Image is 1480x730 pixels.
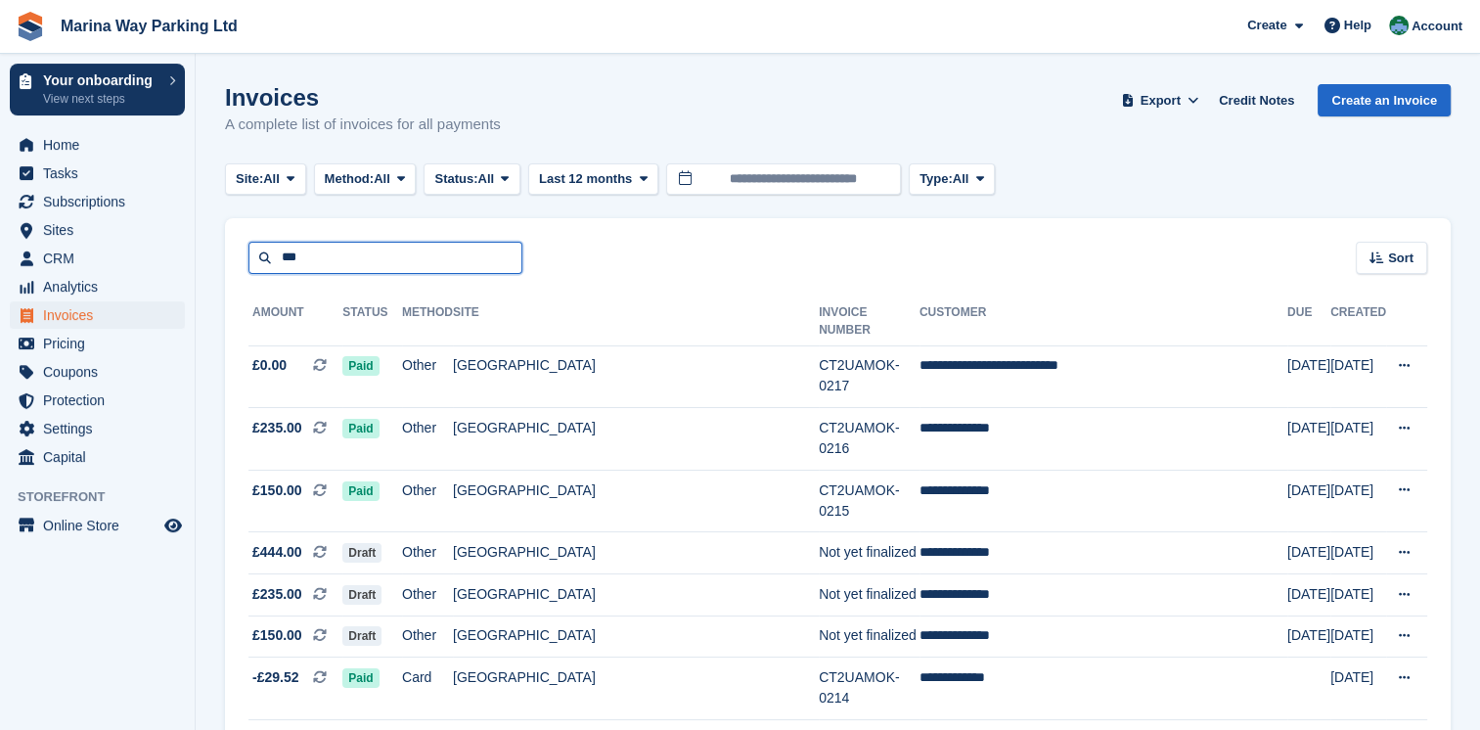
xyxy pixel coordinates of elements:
[10,216,185,244] a: menu
[10,273,185,300] a: menu
[10,443,185,471] a: menu
[314,163,417,196] button: Method: All
[453,616,819,658] td: [GEOGRAPHIC_DATA]
[1412,17,1462,36] span: Account
[453,297,819,346] th: Site
[402,345,453,408] td: Other
[453,658,819,720] td: [GEOGRAPHIC_DATA]
[10,245,185,272] a: menu
[819,297,919,346] th: Invoice Number
[1330,574,1386,616] td: [DATE]
[1141,91,1181,111] span: Export
[10,358,185,386] a: menu
[342,626,381,646] span: Draft
[819,408,919,471] td: CT2UAMOK-0216
[402,297,453,346] th: Method
[10,415,185,442] a: menu
[10,301,185,329] a: menu
[43,301,160,329] span: Invoices
[909,163,995,196] button: Type: All
[342,585,381,605] span: Draft
[225,114,501,136] p: A complete list of invoices for all payments
[528,163,658,196] button: Last 12 months
[10,330,185,357] a: menu
[402,470,453,532] td: Other
[919,169,953,189] span: Type:
[43,90,159,108] p: View next steps
[1330,470,1386,532] td: [DATE]
[402,658,453,720] td: Card
[1389,16,1409,35] img: Richard
[819,470,919,532] td: CT2UAMOK-0215
[374,169,390,189] span: All
[10,64,185,115] a: Your onboarding View next steps
[1287,408,1330,471] td: [DATE]
[1287,470,1330,532] td: [DATE]
[342,297,402,346] th: Status
[453,470,819,532] td: [GEOGRAPHIC_DATA]
[453,532,819,574] td: [GEOGRAPHIC_DATA]
[43,330,160,357] span: Pricing
[43,188,160,215] span: Subscriptions
[53,10,246,42] a: Marina Way Parking Ltd
[43,131,160,159] span: Home
[43,415,160,442] span: Settings
[10,188,185,215] a: menu
[225,163,306,196] button: Site: All
[18,487,195,507] span: Storefront
[1330,408,1386,471] td: [DATE]
[43,358,160,386] span: Coupons
[1330,658,1386,720] td: [DATE]
[10,131,185,159] a: menu
[252,355,287,376] span: £0.00
[43,512,160,539] span: Online Store
[225,84,501,111] h1: Invoices
[43,245,160,272] span: CRM
[819,345,919,408] td: CT2UAMOK-0217
[1330,297,1386,346] th: Created
[263,169,280,189] span: All
[1117,84,1203,116] button: Export
[10,387,185,414] a: menu
[478,169,495,189] span: All
[161,514,185,537] a: Preview store
[539,169,632,189] span: Last 12 months
[342,419,379,438] span: Paid
[1330,616,1386,658] td: [DATE]
[342,356,379,376] span: Paid
[402,408,453,471] td: Other
[434,169,477,189] span: Status:
[43,160,160,187] span: Tasks
[1247,16,1286,35] span: Create
[819,616,919,658] td: Not yet finalized
[1211,84,1302,116] a: Credit Notes
[453,345,819,408] td: [GEOGRAPHIC_DATA]
[10,160,185,187] a: menu
[252,542,302,563] span: £444.00
[43,387,160,414] span: Protection
[252,418,302,438] span: £235.00
[342,668,379,688] span: Paid
[402,532,453,574] td: Other
[1287,574,1330,616] td: [DATE]
[43,443,160,471] span: Capital
[342,543,381,563] span: Draft
[1287,616,1330,658] td: [DATE]
[16,12,45,41] img: stora-icon-8386f47178a22dfd0bd8f6a31ec36ba5ce8667c1dd55bd0f319d3a0aa187defe.svg
[43,273,160,300] span: Analytics
[325,169,375,189] span: Method:
[1330,532,1386,574] td: [DATE]
[953,169,969,189] span: All
[236,169,263,189] span: Site:
[252,667,298,688] span: -£29.52
[10,512,185,539] a: menu
[252,584,302,605] span: £235.00
[252,625,302,646] span: £150.00
[402,616,453,658] td: Other
[819,658,919,720] td: CT2UAMOK-0214
[919,297,1287,346] th: Customer
[819,532,919,574] td: Not yet finalized
[43,73,159,87] p: Your onboarding
[342,481,379,501] span: Paid
[1287,297,1330,346] th: Due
